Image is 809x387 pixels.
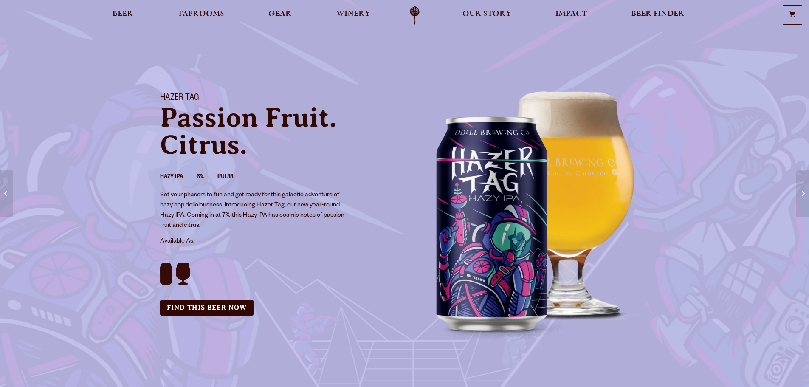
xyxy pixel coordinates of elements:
[268,11,292,17] span: Gear
[107,6,139,25] a: Beer
[160,300,254,316] a: Find this Beer Now
[172,6,230,25] a: Taprooms
[160,104,395,158] p: Passion Fruit. Citrus.
[626,6,690,25] a: Beer Finder
[550,6,592,25] a: Impact
[462,11,511,17] span: Our Story
[197,172,217,183] li: 6%
[331,6,376,25] a: Winery
[263,6,297,25] a: Gear
[160,237,395,247] p: Available As:
[457,6,517,25] a: Our Story
[555,11,587,17] span: Impact
[160,172,197,183] li: Hazy IPA
[405,83,660,360] img: Image of can and pour
[178,11,224,17] span: Taprooms
[160,190,348,231] p: Set your phasers to fun and get ready for this galactic adventure of hazy hop deliciousness. Intr...
[631,11,685,17] span: Beer Finder
[160,93,395,104] h1: Hazer Tag
[399,6,431,25] a: Odell Home
[113,11,133,17] span: Beer
[217,172,247,183] li: IBU 38
[336,11,370,17] span: Winery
